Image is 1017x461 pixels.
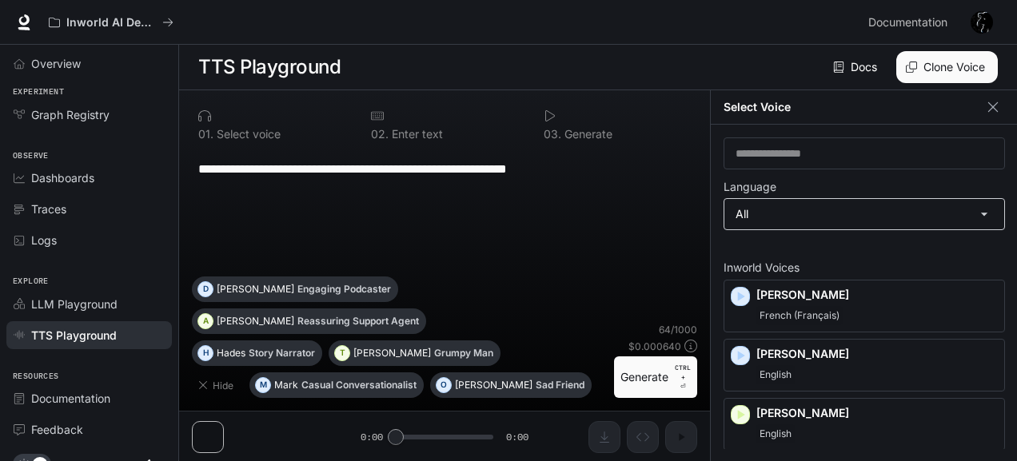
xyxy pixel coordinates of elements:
[756,287,998,303] p: [PERSON_NAME]
[329,340,501,366] button: T[PERSON_NAME]Grumpy Man
[274,380,298,390] p: Mark
[297,316,419,326] p: Reassuring Support Agent
[31,296,118,312] span: LLM Playground
[42,6,181,38] button: All workspaces
[724,262,1005,273] p: Inworld Voices
[301,380,417,390] p: Casual Conversationalist
[6,226,172,254] a: Logs
[536,380,584,390] p: Sad Friend
[6,101,172,129] a: Graph Registry
[192,372,243,398] button: Hide
[455,380,532,390] p: [PERSON_NAME]
[756,405,998,421] p: [PERSON_NAME]
[756,346,998,362] p: [PERSON_NAME]
[192,276,398,302] button: D[PERSON_NAME]Engaging Podcaster
[256,372,270,398] div: M
[198,276,213,302] div: D
[217,316,294,326] p: [PERSON_NAME]
[756,424,795,443] span: English
[198,308,213,334] div: A
[756,365,795,384] span: English
[437,372,451,398] div: O
[868,13,947,33] span: Documentation
[6,384,172,412] a: Documentation
[31,201,66,217] span: Traces
[675,363,691,391] p: ⏎
[971,11,993,34] img: User avatar
[198,51,341,83] h1: TTS Playground
[31,232,57,248] span: Logs
[862,6,959,38] a: Documentation
[724,199,1004,229] div: All
[6,164,172,192] a: Dashboards
[353,348,431,358] p: [PERSON_NAME]
[6,50,172,77] a: Overview
[614,356,697,398] button: GenerateCTRL +⏎
[198,340,213,366] div: H
[335,340,349,366] div: T
[6,415,172,443] a: Feedback
[371,129,389,140] p: 0 2 .
[213,129,281,140] p: Select voice
[31,390,110,407] span: Documentation
[756,306,843,325] span: French (Français)
[430,372,592,398] button: O[PERSON_NAME]Sad Friend
[31,327,117,344] span: TTS Playground
[66,16,156,30] p: Inworld AI Demos
[297,284,391,294] p: Engaging Podcaster
[434,348,493,358] p: Grumpy Man
[31,421,83,438] span: Feedback
[896,51,998,83] button: Clone Voice
[966,6,998,38] button: User avatar
[249,348,315,358] p: Story Narrator
[31,106,110,123] span: Graph Registry
[6,290,172,318] a: LLM Playground
[830,51,883,83] a: Docs
[724,181,776,193] p: Language
[198,129,213,140] p: 0 1 .
[389,129,443,140] p: Enter text
[249,372,424,398] button: MMarkCasual Conversationalist
[217,348,245,358] p: Hades
[192,308,426,334] button: A[PERSON_NAME]Reassuring Support Agent
[675,363,691,382] p: CTRL +
[31,55,81,72] span: Overview
[6,195,172,223] a: Traces
[544,129,561,140] p: 0 3 .
[561,129,612,140] p: Generate
[31,169,94,186] span: Dashboards
[192,340,322,366] button: HHadesStory Narrator
[217,284,294,294] p: [PERSON_NAME]
[6,321,172,349] a: TTS Playground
